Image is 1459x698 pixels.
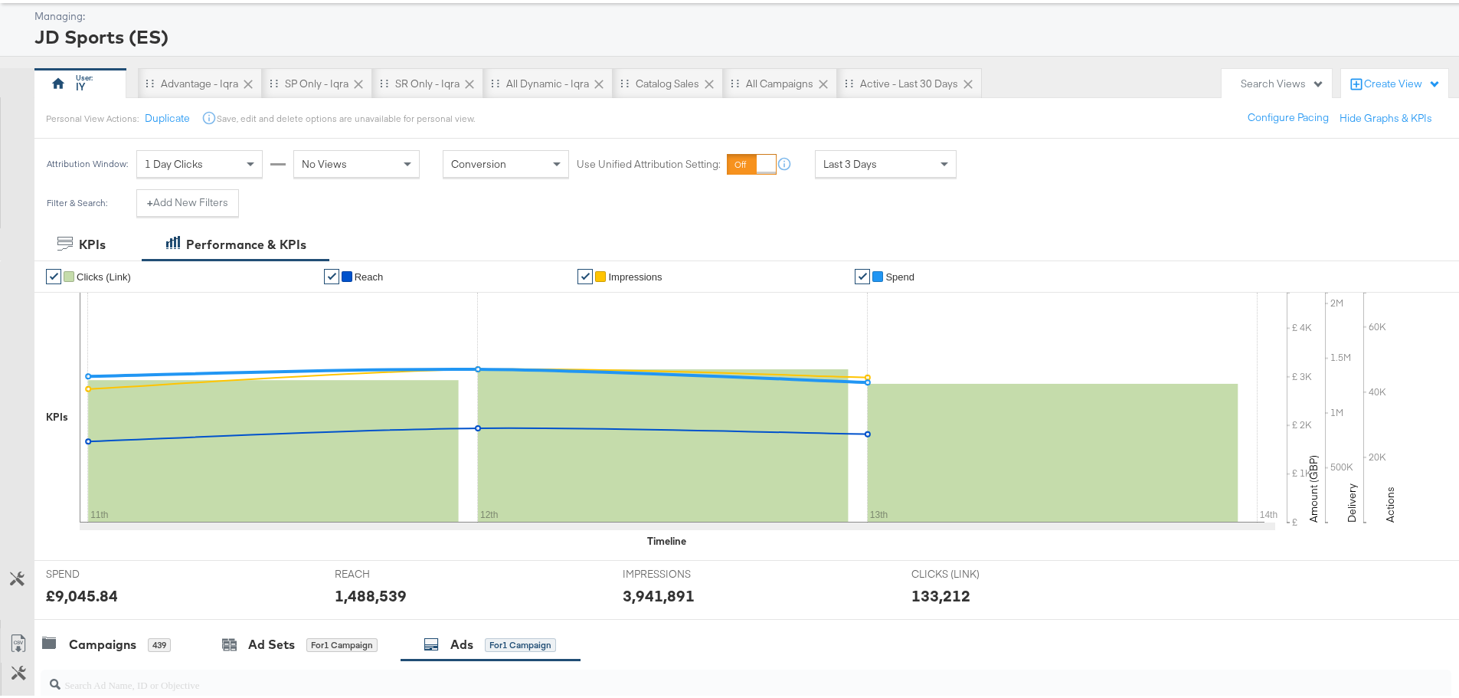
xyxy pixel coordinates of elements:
[79,233,106,251] div: KPIs
[147,192,153,207] strong: +
[46,266,61,281] a: ✔
[380,76,388,84] div: Drag to reorder tab
[636,74,699,88] div: Catalog Sales
[217,110,475,122] div: Save, edit and delete options are unavailable for personal view.
[1345,480,1359,519] text: Delivery
[823,154,877,168] span: Last 3 Days
[46,195,108,205] div: Filter & Search:
[145,108,190,123] button: Duplicate
[491,76,499,84] div: Drag to reorder tab
[746,74,813,88] div: All Campaigns
[77,268,131,280] span: Clicks (Link)
[136,186,239,214] button: +Add New Filters
[145,154,203,168] span: 1 Day Clicks
[186,233,306,251] div: Performance & KPIs
[355,268,384,280] span: Reach
[395,74,460,88] div: SR only - Iqra
[285,74,348,88] div: SP only - Iqra
[911,582,970,604] div: 133,212
[577,154,721,169] label: Use Unified Attribution Setting:
[577,266,593,281] a: ✔
[885,268,914,280] span: Spend
[1383,483,1397,519] text: Actions
[1364,74,1441,89] div: Create View
[506,74,589,88] div: All Dynamic - Iqra
[248,633,295,650] div: Ad Sets
[335,582,407,604] div: 1,488,539
[608,268,662,280] span: Impressions
[46,582,118,604] div: £9,045.84
[1340,108,1432,123] button: Hide Graphs & KPIs
[1307,452,1320,519] text: Amount (GBP)
[61,660,1322,690] input: Search Ad Name, ID or Objective
[46,110,139,122] div: Personal View Actions:
[146,76,154,84] div: Drag to reorder tab
[46,156,129,166] div: Attribution Window:
[302,154,347,168] span: No Views
[451,154,506,168] span: Conversion
[731,76,739,84] div: Drag to reorder tab
[46,407,68,421] div: KPIs
[306,635,378,649] div: for 1 Campaign
[161,74,238,88] div: Advantage - Iqra
[69,633,136,650] div: Campaigns
[485,635,556,649] div: for 1 Campaign
[623,582,695,604] div: 3,941,891
[620,76,629,84] div: Drag to reorder tab
[335,564,450,578] span: REACH
[647,531,686,546] div: Timeline
[46,564,161,578] span: SPEND
[324,266,339,281] a: ✔
[450,633,473,650] div: Ads
[623,564,738,578] span: IMPRESSIONS
[855,266,870,281] a: ✔
[270,76,278,84] div: Drag to reorder tab
[34,6,1451,21] div: Managing:
[34,21,1451,47] div: JD Sports (ES)
[845,76,853,84] div: Drag to reorder tab
[1237,101,1340,129] button: Configure Pacing
[860,74,958,88] div: Active - Last 30 Days
[1241,74,1324,88] div: Search Views
[911,564,1026,578] span: CLICKS (LINK)
[76,77,85,91] div: IY
[148,635,171,649] div: 439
